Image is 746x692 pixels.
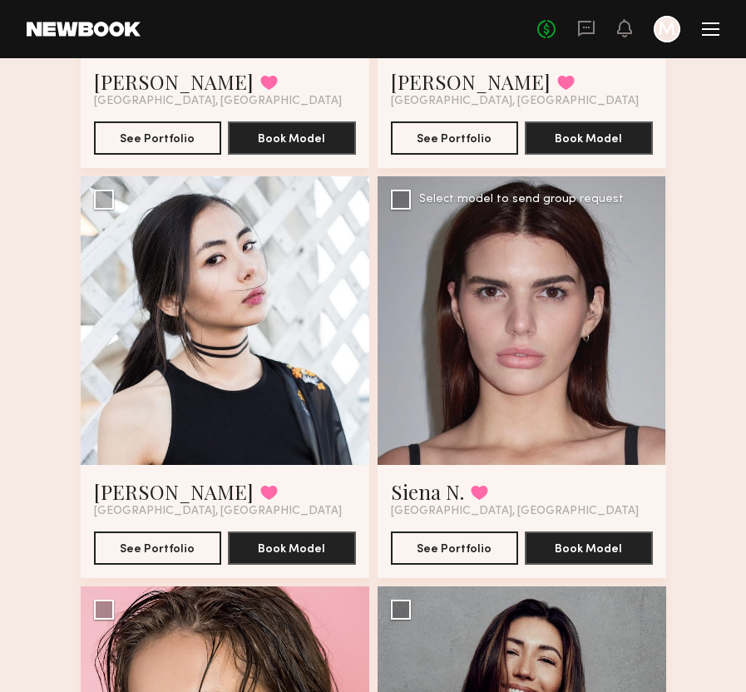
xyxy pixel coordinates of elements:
button: Book Model [525,531,653,565]
span: [GEOGRAPHIC_DATA], [GEOGRAPHIC_DATA] [94,95,342,108]
a: [PERSON_NAME] [391,68,551,95]
button: Book Model [525,121,653,155]
a: M [654,16,680,42]
button: See Portfolio [391,121,519,155]
button: Book Model [228,531,356,565]
span: [GEOGRAPHIC_DATA], [GEOGRAPHIC_DATA] [391,505,639,518]
a: Book Model [228,131,356,145]
a: Book Model [228,541,356,555]
button: See Portfolio [94,531,222,565]
a: Siena N. [391,478,464,505]
button: Book Model [228,121,356,155]
button: See Portfolio [391,531,519,565]
a: [PERSON_NAME] [94,478,254,505]
span: [GEOGRAPHIC_DATA], [GEOGRAPHIC_DATA] [94,505,342,518]
a: Book Model [525,541,653,555]
div: Select model to send group request [419,194,624,205]
a: [PERSON_NAME] [94,68,254,95]
span: [GEOGRAPHIC_DATA], [GEOGRAPHIC_DATA] [391,95,639,108]
button: See Portfolio [94,121,222,155]
a: Book Model [525,131,653,145]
